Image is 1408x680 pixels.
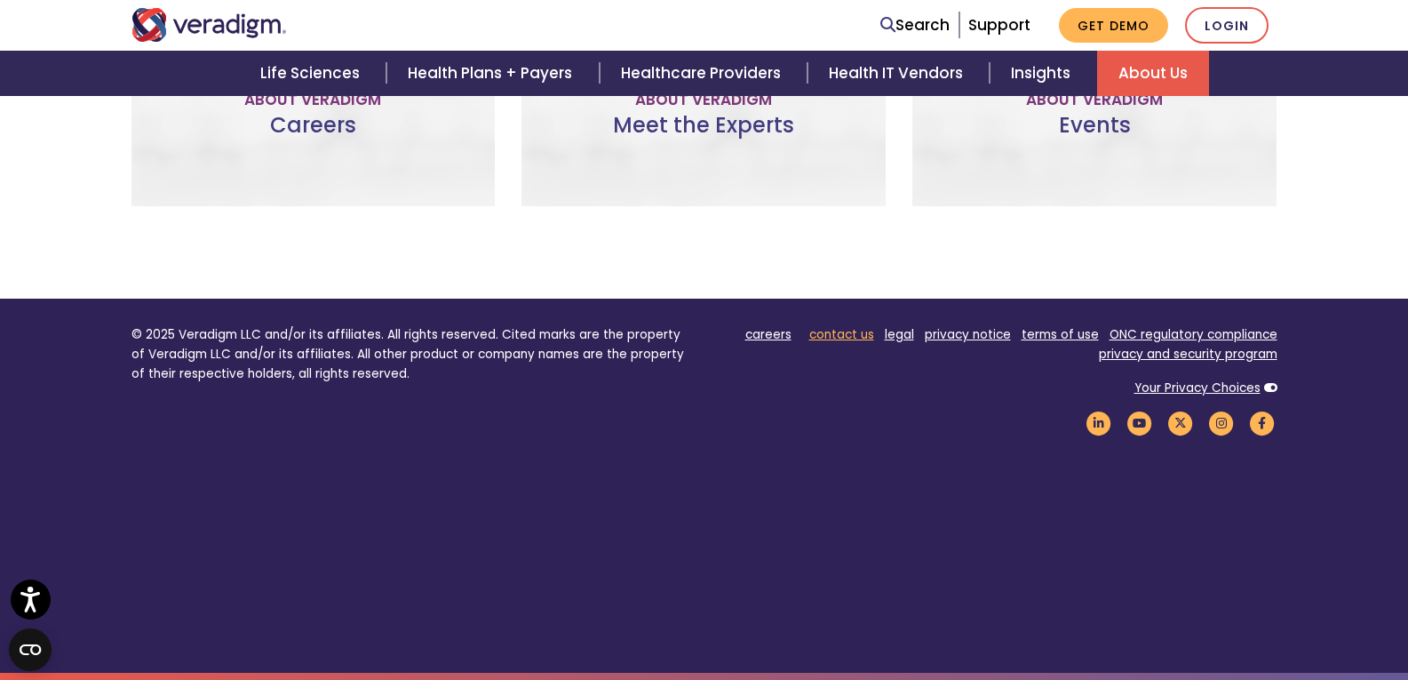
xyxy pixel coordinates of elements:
p: About Veradigm [536,88,871,112]
a: Get Demo [1059,8,1168,43]
h3: Careers [146,113,481,164]
a: Insights [990,51,1097,96]
a: About Us [1097,51,1209,96]
a: privacy and security program [1099,346,1277,363]
a: Veradigm Twitter Link [1165,415,1196,432]
img: Veradigm logo [131,8,287,42]
a: Veradigm Facebook Link [1247,415,1277,432]
a: Health IT Vendors [807,51,990,96]
p: © 2025 Veradigm LLC and/or its affiliates. All rights reserved. Cited marks are the property of V... [131,325,691,383]
a: Veradigm Instagram Link [1206,415,1237,432]
p: About Veradigm [927,88,1262,112]
a: Health Plans + Payers [386,51,599,96]
a: Healthcare Providers [600,51,807,96]
a: ONC regulatory compliance [1110,326,1277,343]
a: contact us [809,326,874,343]
h3: Meet the Experts [536,113,871,164]
a: Login [1185,7,1269,44]
button: Open CMP widget [9,628,52,671]
a: Your Privacy Choices [1134,380,1261,396]
h3: Events [927,113,1262,164]
a: careers [745,326,792,343]
a: privacy notice [925,326,1011,343]
a: Support [968,14,1030,36]
a: Life Sciences [239,51,386,96]
a: Search [880,13,950,37]
a: terms of use [1022,326,1099,343]
a: Veradigm LinkedIn Link [1084,415,1114,432]
p: About Veradigm [146,88,481,112]
a: legal [885,326,914,343]
a: Veradigm YouTube Link [1125,415,1155,432]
